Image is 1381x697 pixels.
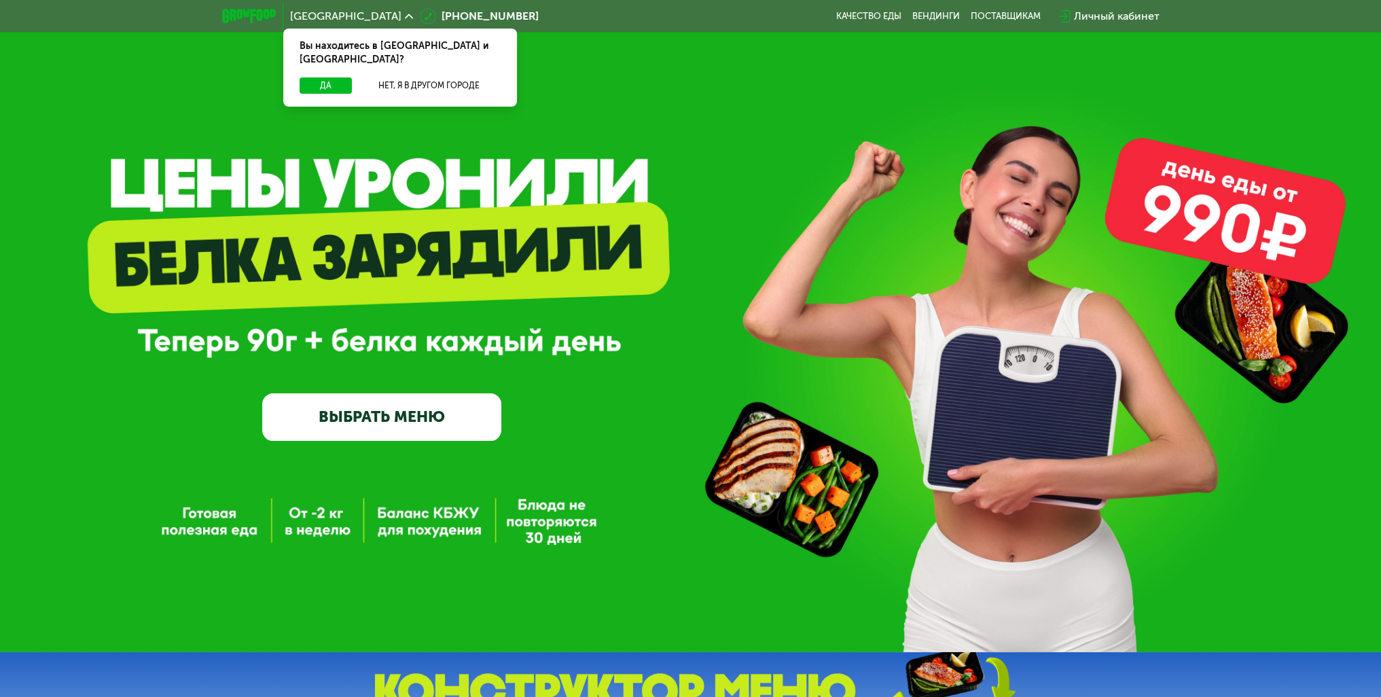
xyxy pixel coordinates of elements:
[420,8,539,24] a: [PHONE_NUMBER]
[357,77,501,94] button: Нет, я в другом городе
[912,11,960,22] a: Вендинги
[262,393,501,442] a: ВЫБРАТЬ МЕНЮ
[290,11,401,22] span: [GEOGRAPHIC_DATA]
[836,11,901,22] a: Качество еды
[971,11,1041,22] div: поставщикам
[1074,8,1160,24] div: Личный кабинет
[283,29,517,77] div: Вы находитесь в [GEOGRAPHIC_DATA] и [GEOGRAPHIC_DATA]?
[300,77,352,94] button: Да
